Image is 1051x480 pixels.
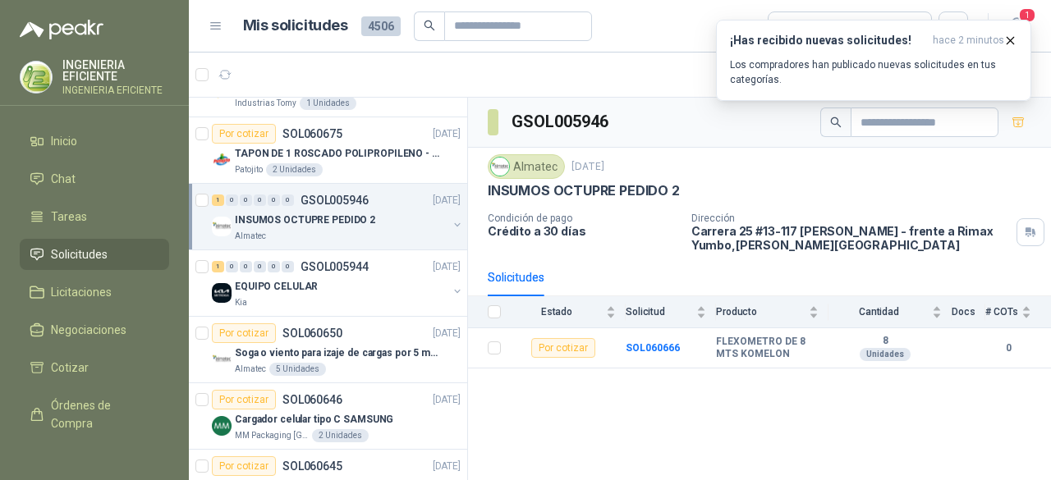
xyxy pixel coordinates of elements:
[860,348,911,361] div: Unidades
[21,62,52,93] img: Company Logo
[20,20,103,39] img: Logo peakr
[512,109,611,135] h3: GSOL005946
[511,296,626,328] th: Estado
[51,170,76,188] span: Chat
[235,363,266,376] p: Almatec
[511,306,603,318] span: Estado
[691,224,1010,252] p: Carrera 25 #13-117 [PERSON_NAME] - frente a Rimax Yumbo , [PERSON_NAME][GEOGRAPHIC_DATA]
[212,456,276,476] div: Por cotizar
[433,326,461,341] p: [DATE]
[240,261,252,272] div: 0
[189,117,467,184] a: Por cotizarSOL060675[DATE] Company LogoTAPON DE 1 ROSCADO POLIPROPILENO - HEMBRA NPTPatojito2 Uni...
[268,194,280,206] div: 0
[51,396,154,432] span: Órdenes de Compra
[488,268,544,286] div: Solicitudes
[235,279,318,295] p: EQUIPO CELULAR
[282,460,342,472] p: SOL060645
[235,345,439,361] p: Soga o viento para izaje de cargas por 5 metros
[269,363,326,376] div: 5 Unidades
[282,327,342,339] p: SOL060650
[488,213,678,224] p: Condición de pago
[20,239,169,270] a: Solicitudes
[51,283,112,301] span: Licitaciones
[62,59,169,82] p: INGENIERIA EFICIENTE
[51,245,108,263] span: Solicitudes
[828,306,929,318] span: Cantidad
[716,296,828,328] th: Producto
[488,224,678,238] p: Crédito a 30 días
[20,201,169,232] a: Tareas
[212,416,232,436] img: Company Logo
[424,20,435,31] span: search
[51,359,89,377] span: Cotizar
[51,208,87,226] span: Tareas
[212,390,276,409] div: Por cotizar
[20,314,169,345] a: Negociaciones
[778,17,813,35] div: Todas
[212,283,232,303] img: Company Logo
[235,296,247,309] p: Kia
[282,394,342,405] p: SOL060646
[20,163,169,194] a: Chat
[716,20,1031,101] button: ¡Has recibido nuevas solicitudes!hace 2 minutos Los compradores han publicado nuevas solicitudes ...
[62,85,169,95] p: INGENIERIA EFICIENTE
[282,194,294,206] div: 0
[226,194,238,206] div: 0
[20,126,169,157] a: Inicio
[301,194,369,206] p: GSOL005946
[235,163,263,176] p: Patojito
[730,57,1017,87] p: Los compradores han publicado nuevas solicitudes en tus categorías.
[235,213,375,228] p: INSUMOS OCTUPRE PEDIDO 2
[268,261,280,272] div: 0
[51,132,77,150] span: Inicio
[488,154,565,179] div: Almatec
[952,296,985,328] th: Docs
[282,261,294,272] div: 0
[828,296,952,328] th: Cantidad
[828,335,942,348] b: 8
[312,429,369,442] div: 2 Unidades
[212,350,232,369] img: Company Logo
[626,306,693,318] span: Solicitud
[235,146,439,162] p: TAPON DE 1 ROSCADO POLIPROPILENO - HEMBRA NPT
[626,296,716,328] th: Solicitud
[300,97,356,110] div: 1 Unidades
[235,429,309,442] p: MM Packaging [GEOGRAPHIC_DATA]
[626,342,680,354] a: SOL060666
[488,182,680,199] p: INSUMOS OCTUPRE PEDIDO 2
[212,150,232,170] img: Company Logo
[691,213,1010,224] p: Dirección
[189,383,467,450] a: Por cotizarSOL060646[DATE] Company LogoCargador celular tipo C SAMSUNGMM Packaging [GEOGRAPHIC_DA...
[301,261,369,272] p: GSOL005944
[240,194,252,206] div: 0
[212,124,276,144] div: Por cotizar
[235,230,266,243] p: Almatec
[933,34,1004,48] span: hace 2 minutos
[20,390,169,439] a: Órdenes de Compra
[189,317,467,383] a: Por cotizarSOL060650[DATE] Company LogoSoga o viento para izaje de cargas por 5 metrosAlmatec5 Un...
[433,459,461,474] p: [DATE]
[243,14,348,38] h1: Mis solicitudes
[235,97,296,110] p: Industrias Tomy
[571,159,604,175] p: [DATE]
[433,193,461,208] p: [DATE]
[830,117,842,128] span: search
[212,190,464,243] a: 1 0 0 0 0 0 GSOL005946[DATE] Company LogoINSUMOS OCTUPRE PEDIDO 2Almatec
[730,34,926,48] h3: ¡Has recibido nuevas solicitudes!
[531,338,595,358] div: Por cotizar
[433,392,461,408] p: [DATE]
[716,336,819,361] b: FLEXOMETRO DE 8 MTS KOMELON
[985,341,1031,356] b: 0
[1002,11,1031,41] button: 1
[985,306,1018,318] span: # COTs
[254,194,266,206] div: 0
[212,194,224,206] div: 1
[212,261,224,272] div: 1
[491,158,509,176] img: Company Logo
[985,296,1051,328] th: # COTs
[716,306,805,318] span: Producto
[1018,7,1036,23] span: 1
[51,321,126,339] span: Negociaciones
[20,277,169,308] a: Licitaciones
